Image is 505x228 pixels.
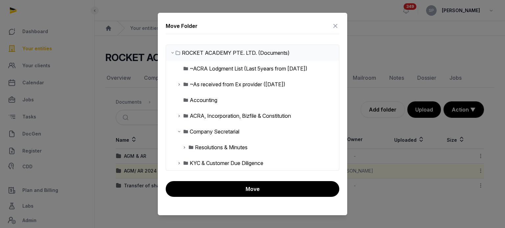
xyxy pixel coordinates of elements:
[195,143,248,151] div: Resolutions & Minutes
[166,181,339,197] button: Move
[190,112,291,120] div: ACRA, Incorporation, Bizfile & Constitution
[190,65,307,73] div: ~ACRA Lodgment List (Last 5years from [DATE])
[190,96,217,104] div: Accounting
[190,128,239,135] div: Company Secretarial
[190,80,285,88] div: ~As received from Ex provider ([DATE])
[182,49,290,57] div: ROCKET ACADEMY PTE. LTD. (Documents)
[166,22,198,30] div: Move Folder
[190,159,263,167] div: KYC & Customer Due Diligence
